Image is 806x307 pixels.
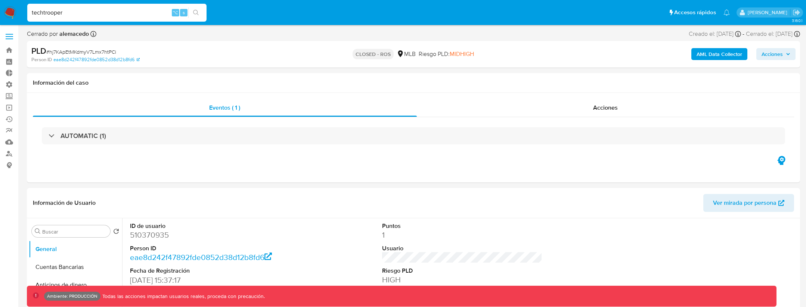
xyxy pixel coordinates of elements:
[723,9,730,16] a: Notificaciones
[27,8,207,18] input: Buscar usuario o caso...
[33,199,96,207] h1: Información de Usuario
[61,132,106,140] h3: AUTOMATIC (1)
[183,9,185,16] span: s
[29,276,122,294] button: Anticipos de dinero
[382,267,543,275] dt: Riesgo PLD
[35,228,41,234] button: Buscar
[762,48,783,60] span: Acciones
[188,7,204,18] button: search-icon
[53,56,140,63] a: eae8d242f47892fde0852d38d12b8fd6
[793,9,800,16] a: Salir
[419,50,474,58] span: Riesgo PLD:
[47,295,97,298] p: Ambiente: PRODUCCIÓN
[46,48,116,56] span: # hj7KApEtMKdmyV7Lmx7htPCi
[382,230,543,240] dd: 1
[382,244,543,253] dt: Usuario
[33,79,794,87] h1: Información del caso
[397,50,416,58] div: MLB
[703,194,794,212] button: Ver mirada por persona
[100,293,265,300] p: Todas las acciones impactan usuarios reales, proceda con precaución.
[593,103,618,112] span: Acciones
[743,30,744,38] span: -
[674,9,716,16] span: Accesos rápidos
[31,56,52,63] b: Person ID
[382,275,543,285] dd: HIGH
[748,9,790,16] p: kevin.palacios@mercadolibre.com
[27,30,89,38] span: Cerrado por
[130,222,291,230] dt: ID de usuario
[130,230,291,240] dd: 510370935
[42,127,785,144] div: AUTOMATIC (1)
[450,50,474,58] span: MIDHIGH
[31,45,46,57] b: PLD
[382,222,543,230] dt: Puntos
[173,9,178,16] span: ⌥
[42,228,107,235] input: Buscar
[746,30,800,38] div: Cerrado el: [DATE]
[713,194,776,212] span: Ver mirada por persona
[697,48,742,60] b: AML Data Collector
[691,48,747,60] button: AML Data Collector
[113,228,119,236] button: Volver al orden por defecto
[130,252,272,263] a: eae8d242f47892fde0852d38d12b8fd6
[689,30,741,38] div: Creado el: [DATE]
[58,29,89,38] b: alemacedo
[209,103,240,112] span: Eventos ( 1 )
[130,244,291,253] dt: Person ID
[29,240,122,258] button: General
[130,267,291,275] dt: Fecha de Registración
[130,275,291,285] dd: [DATE] 15:37:17
[756,48,796,60] button: Acciones
[29,258,122,276] button: Cuentas Bancarias
[353,49,394,59] p: CLOSED - ROS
